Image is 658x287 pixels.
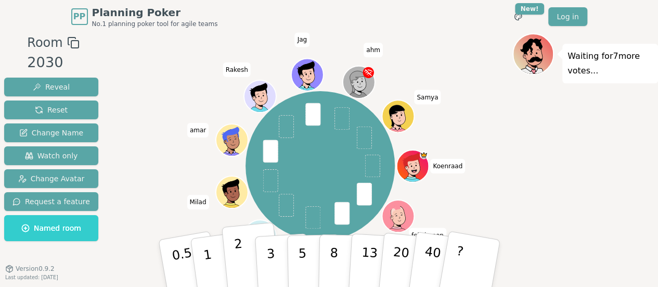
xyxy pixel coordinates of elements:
div: New! [515,3,545,15]
p: Waiting for 7 more votes... [567,49,653,78]
span: Click to change your name [294,32,309,47]
div: 2030 [27,52,79,73]
span: Click to change your name [409,228,446,242]
span: Version 0.9.2 [16,265,55,273]
span: Click to change your name [187,123,209,138]
span: Click to change your name [430,159,465,173]
button: Request a feature [4,192,98,211]
span: Room [27,33,62,52]
span: Last updated: [DATE] [5,274,58,280]
span: Click to change your name [187,195,209,209]
a: Log in [548,7,587,26]
span: Koenraad is the host [420,151,428,159]
span: PP [73,10,85,23]
button: Version0.9.2 [5,265,55,273]
button: Reset [4,101,98,119]
button: Click to change your avatar [244,221,275,251]
button: Change Name [4,123,98,142]
span: Click to change your name [364,43,383,57]
span: Click to change your name [414,90,441,104]
button: Named room [4,215,98,241]
button: New! [509,7,527,26]
span: No.1 planning poker tool for agile teams [92,20,218,28]
span: Planning Poker [92,5,218,20]
span: Request a feature [12,196,90,207]
span: Change Name [19,128,83,138]
span: Reset [35,105,68,115]
button: Reveal [4,78,98,96]
span: Change Avatar [18,173,85,184]
span: Named room [21,223,81,233]
button: Watch only [4,146,98,165]
span: Reveal [33,82,70,92]
span: Watch only [25,151,78,161]
button: Change Avatar [4,169,98,188]
a: PPPlanning PokerNo.1 planning poker tool for agile teams [71,5,218,28]
span: Click to change your name [223,62,251,77]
